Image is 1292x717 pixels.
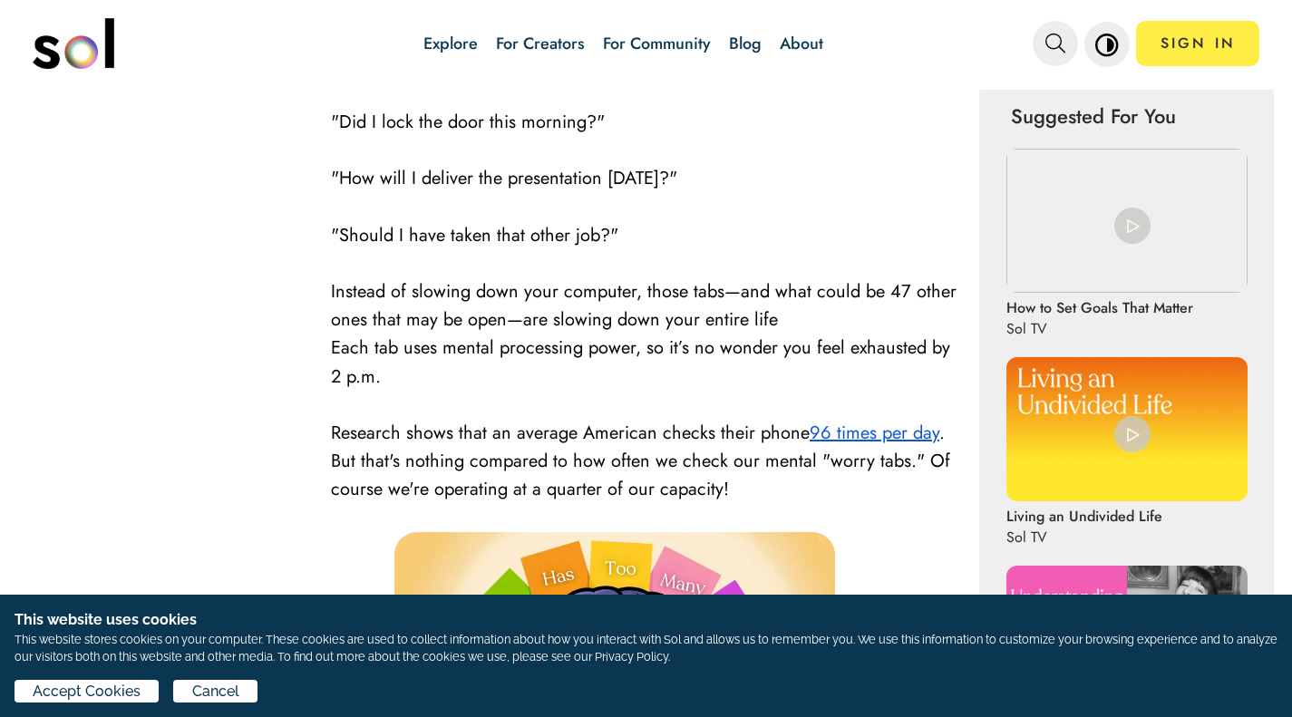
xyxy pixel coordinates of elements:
a: Explore [423,32,478,55]
span: Instead of slowing down your computer, those tabs—and what could be 47 other ones that may be ope... [331,278,957,333]
a: For Community [603,32,711,55]
a: Blog [729,32,762,55]
span: Research shows that an average American checks their phone [331,420,810,446]
span: "Did I lock the door this morning?" [331,109,605,135]
button: Cancel [173,680,257,702]
p: Suggested For You [1011,102,1242,131]
span: Cancel [192,681,239,702]
img: play [1114,416,1151,452]
a: About [780,32,823,55]
p: How to Set Goals That Matter [1006,297,1193,318]
a: SIGN IN [1136,21,1259,66]
button: Accept Cookies [15,680,159,702]
p: This website stores cookies on your computer. These cookies are used to collect information about... [15,631,1277,665]
a: For Creators [496,32,585,55]
p: Living an Undivided Life [1006,506,1162,527]
span: . But that's nothing compared to how often we check our mental "worry tabs." Of course we're oper... [331,420,950,502]
img: play [1114,208,1151,244]
p: Sol TV [1006,318,1183,339]
p: Sol TV [1006,527,1162,547]
span: "How will I deliver the presentation [DATE]?" [331,165,677,191]
img: Living an Undivided Life [1006,357,1248,501]
img: How to Set Goals That Matter [1006,149,1248,293]
span: "Should I have taken that other job?" [331,222,618,248]
img: Understanding Polarity [1006,566,1248,710]
a: 96 times per day [810,420,939,446]
h1: This website uses cookies [15,609,1277,631]
span: Accept Cookies [33,681,141,702]
img: logo [33,18,114,69]
nav: main navigation [33,12,1260,75]
span: Each tab uses mental processing power, so it’s no wonder you feel exhausted by 2 p.m. [331,334,950,389]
